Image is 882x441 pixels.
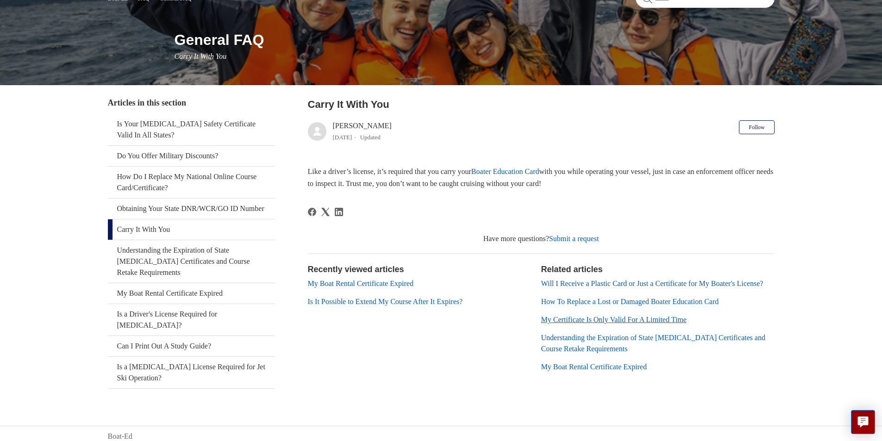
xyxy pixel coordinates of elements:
[108,199,275,219] a: Obtaining Your State DNR/WCR/GO ID Number
[541,316,687,323] a: My Certificate Is Only Valid For A Limited Time
[541,298,719,305] a: How To Replace a Lost or Damaged Boater Education Card
[108,98,186,107] span: Articles in this section
[175,52,227,60] span: Carry It With You
[308,166,775,189] p: Like a driver’s license, it’s required that you carry your with you while operating your vessel, ...
[308,298,463,305] a: Is It Possible to Extend My Course After It Expires?
[108,146,275,166] a: Do You Offer Military Discounts?
[108,304,275,335] a: Is a Driver's License Required for [MEDICAL_DATA]?
[108,357,275,388] a: Is a [MEDICAL_DATA] License Required for Jet Ski Operation?
[108,219,275,240] a: Carry It With You
[308,263,532,276] h2: Recently viewed articles
[541,263,775,276] h2: Related articles
[851,410,875,434] button: Live chat
[108,336,275,356] a: Can I Print Out A Study Guide?
[549,235,599,242] a: Submit a request
[335,208,343,216] svg: Share this page on LinkedIn
[308,233,775,244] div: Have more questions?
[108,114,275,145] a: Is Your [MEDICAL_DATA] Safety Certificate Valid In All States?
[541,363,647,371] a: My Boat Rental Certificate Expired
[308,208,316,216] svg: Share this page on Facebook
[308,280,413,287] a: My Boat Rental Certificate Expired
[108,240,275,283] a: Understanding the Expiration of State [MEDICAL_DATA] Certificates and Course Retake Requirements
[308,208,316,216] a: Facebook
[335,208,343,216] a: LinkedIn
[321,208,330,216] a: X Corp
[333,120,392,143] div: [PERSON_NAME]
[108,283,275,304] a: My Boat Rental Certificate Expired
[541,280,763,287] a: Will I Receive a Plastic Card or Just a Certificate for My Boater's License?
[739,120,774,134] button: Follow Article
[321,208,330,216] svg: Share this page on X Corp
[333,134,352,141] time: 05/31/2024, 08:06
[175,29,775,51] h1: General FAQ
[108,167,275,198] a: How Do I Replace My National Online Course Card/Certificate?
[308,97,775,112] h2: Carry It With You
[471,168,539,175] a: Boater Education Card
[541,334,765,353] a: Understanding the Expiration of State [MEDICAL_DATA] Certificates and Course Retake Requirements
[360,134,381,141] li: Updated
